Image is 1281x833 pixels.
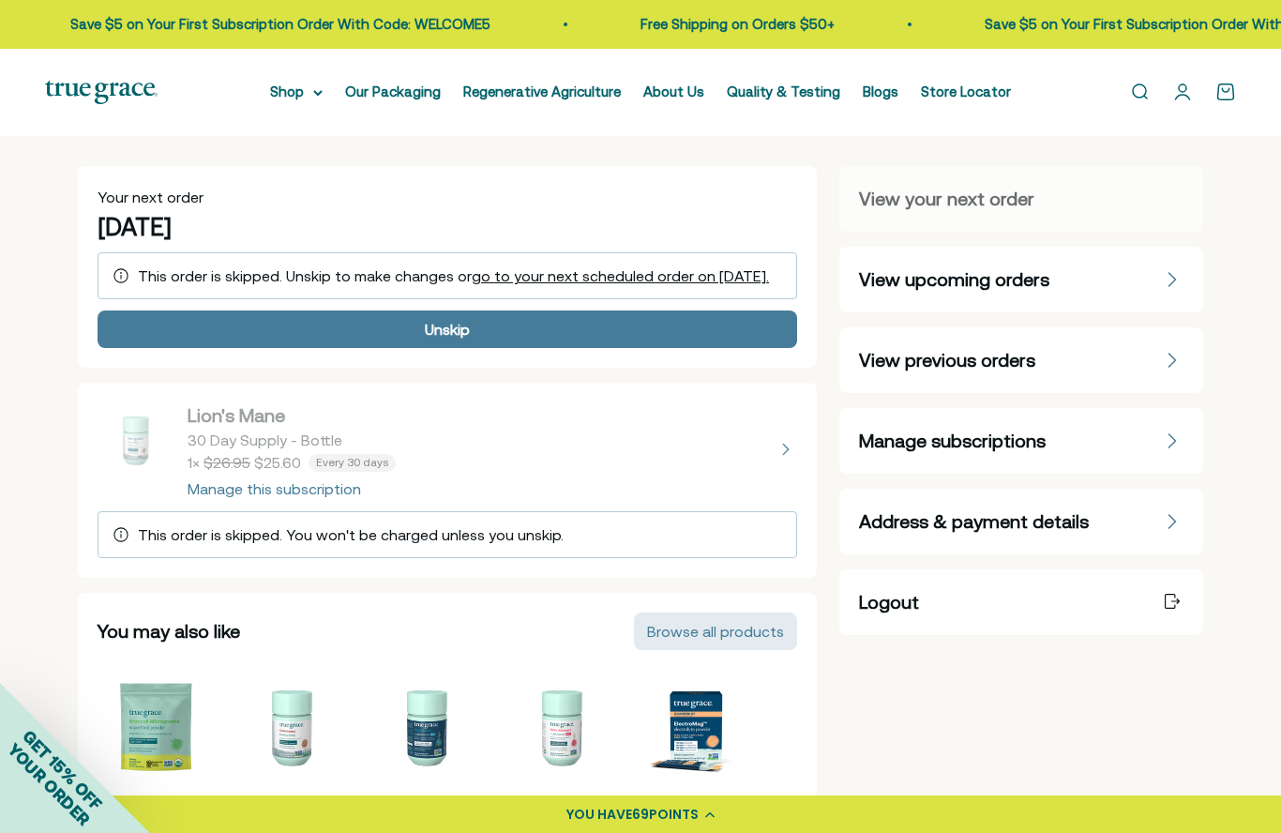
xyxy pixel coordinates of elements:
a: Manage subscriptions [839,408,1203,474]
summary: Shop [270,81,323,103]
a: Store Locator [921,83,1011,99]
span: This order is skipped. You won't be charged unless you unskip. [138,526,564,543]
a: View your next order [839,166,1203,232]
span: Address & payment details [859,508,1089,535]
span: View upcoming orders [859,266,1049,293]
a: Logout [839,569,1203,635]
div: Unskip [425,322,470,337]
a: Our Packaging [345,83,441,99]
span: POINTS [649,805,699,824]
span: Manage subscriptions [859,428,1046,454]
span: YOU HAVE [566,805,632,824]
span: GET 15% OFF [19,726,106,813]
a: View previous orders [839,327,1203,393]
span: YOUR ORDER [4,739,94,829]
span: View previous orders [859,347,1035,373]
span: 69 [632,805,649,824]
button: Unskip [98,310,797,348]
span: You may also like [98,620,240,642]
h1: Your next order [98,186,797,208]
a: Regenerative Agriculture [463,83,621,99]
span: View your next order [859,186,1034,212]
a: View upcoming orders [839,247,1203,312]
a: Address & payment details [839,489,1203,554]
span: Logout [859,589,919,615]
a: About Us [643,83,704,99]
span: This order is skipped. Unskip to make changes or [138,267,769,284]
h2: [DATE] [98,212,797,242]
button: Browse all products [634,613,797,650]
a: Free Shipping on Orders $50+ [631,16,825,32]
p: Save $5 on Your First Subscription Order With Code: WELCOME5 [61,13,481,36]
div: Browse all products [647,624,784,639]
a: Blogs [863,83,898,99]
a: Quality & Testing [727,83,840,99]
a: go to your next scheduled order on [DATE]. [472,267,769,284]
div: Manage this subscription [188,481,361,496]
